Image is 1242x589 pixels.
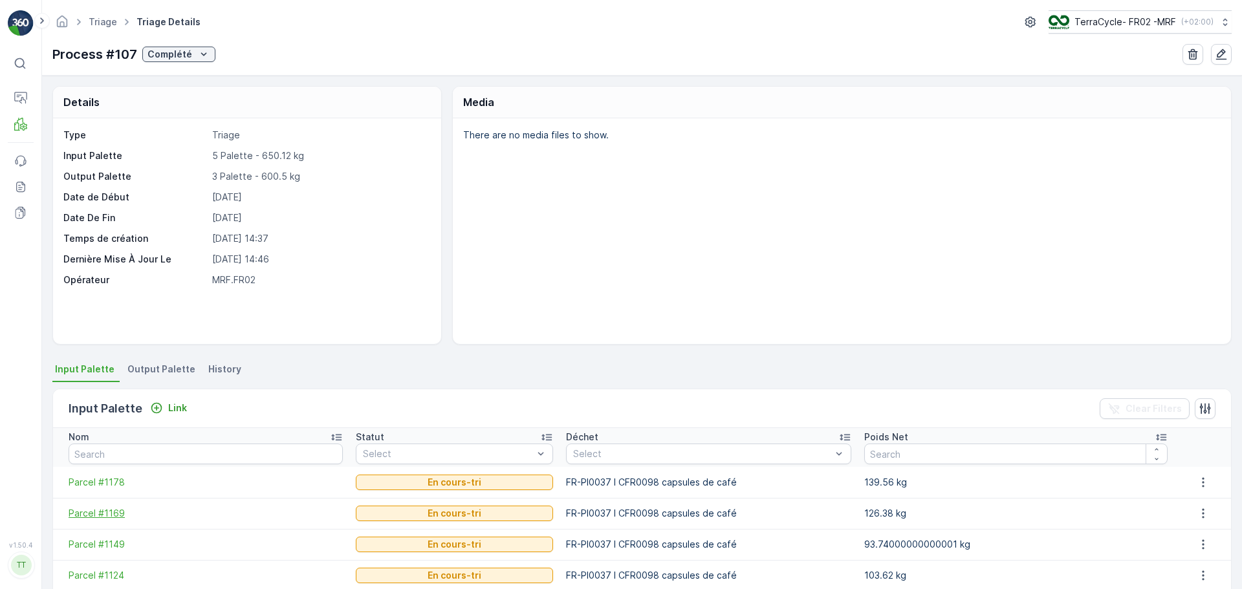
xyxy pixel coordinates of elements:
[1049,10,1232,34] button: TerraCycle- FR02 -MRF(+02:00)
[63,273,207,286] p: Opérateur
[63,253,207,266] p: Dernière Mise À Jour Le
[69,538,343,551] a: Parcel #1149
[864,444,1168,464] input: Search
[356,431,384,444] p: Statut
[11,555,32,575] div: TT
[428,507,481,520] p: En cours-tri
[428,476,481,489] p: En cours-tri
[212,253,428,266] p: [DATE] 14:46
[69,476,343,489] a: Parcel #1178
[356,568,553,583] button: En cours-tri
[127,363,195,376] span: Output Palette
[428,538,481,551] p: En cours-tri
[8,552,34,579] button: TT
[864,476,1168,489] p: 139.56 kg
[142,47,215,62] button: Complété
[63,94,100,110] p: Details
[212,149,428,162] p: 5 Palette - 650.12 kg
[63,211,207,224] p: Date De Fin
[147,48,192,61] p: Complété
[55,363,114,376] span: Input Palette
[212,273,428,286] p: MRF.FR02
[63,232,207,245] p: Temps de création
[864,538,1168,551] p: 93.74000000000001 kg
[134,16,203,28] span: Triage Details
[168,402,187,414] p: Link
[1074,16,1176,28] p: TerraCycle- FR02 -MRF
[566,476,851,489] p: FR-PI0037 I CFR0098 capsules de café
[566,507,851,520] p: FR-PI0037 I CFR0098 capsules de café
[55,19,69,30] a: Homepage
[63,170,207,183] p: Output Palette
[63,129,207,142] p: Type
[63,191,207,204] p: Date de Début
[864,431,908,444] p: Poids Net
[356,475,553,490] button: En cours-tri
[69,569,343,582] a: Parcel #1124
[566,538,851,551] p: FR-PI0037 I CFR0098 capsules de café
[212,232,428,245] p: [DATE] 14:37
[428,569,481,582] p: En cours-tri
[8,10,34,36] img: logo
[463,94,494,110] p: Media
[1181,17,1214,27] p: ( +02:00 )
[463,129,1217,142] p: There are no media files to show.
[1049,15,1069,29] img: terracycle.png
[69,507,343,520] a: Parcel #1169
[864,507,1168,520] p: 126.38 kg
[69,431,89,444] p: Nom
[63,149,207,162] p: Input Palette
[363,447,533,460] p: Select
[145,400,192,416] button: Link
[566,431,598,444] p: Déchet
[1100,398,1190,419] button: Clear Filters
[212,191,428,204] p: [DATE]
[69,400,142,418] p: Input Palette
[69,444,343,464] input: Search
[566,569,851,582] p: FR-PI0037 I CFR0098 capsules de café
[212,211,428,224] p: [DATE]
[1126,402,1182,415] p: Clear Filters
[208,363,241,376] span: History
[356,506,553,521] button: En cours-tri
[212,170,428,183] p: 3 Palette - 600.5 kg
[573,447,831,460] p: Select
[212,129,428,142] p: Triage
[8,541,34,549] span: v 1.50.4
[356,537,553,552] button: En cours-tri
[52,45,137,64] p: Process #107
[89,16,117,27] a: Triage
[864,569,1168,582] p: 103.62 kg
